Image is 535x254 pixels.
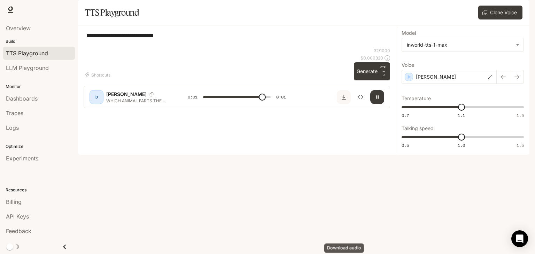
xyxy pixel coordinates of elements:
p: 32 / 1000 [374,48,390,54]
p: CTRL + [380,65,387,73]
p: WHICH ANIMAL FARTS THE LOUDEST? [106,98,171,104]
p: $ 0.000320 [360,55,383,61]
button: Copy Voice ID [147,92,156,96]
h1: TTS Playground [85,6,139,19]
p: Temperature [402,96,431,101]
p: Talking speed [402,126,434,131]
span: 0.5 [402,142,409,148]
div: inworld-tts-1-max [407,41,512,48]
span: 0.7 [402,112,409,118]
button: Shortcuts [84,69,113,80]
div: inworld-tts-1-max [402,38,524,51]
button: Download audio [337,90,351,104]
button: GenerateCTRL +⏎ [354,62,390,80]
button: Clone Voice [478,6,522,19]
span: 1.1 [458,112,465,118]
div: Download audio [324,244,364,253]
span: 1.5 [517,112,524,118]
p: Voice [402,63,414,68]
span: 0:01 [188,94,197,101]
div: Open Intercom Messenger [511,230,528,247]
span: 1.0 [458,142,465,148]
span: 0:01 [276,94,286,101]
p: Model [402,31,416,35]
span: 1.5 [517,142,524,148]
p: ⏎ [380,65,387,78]
div: D [91,92,102,103]
p: [PERSON_NAME] [106,91,147,98]
button: Inspect [354,90,367,104]
p: [PERSON_NAME] [416,73,456,80]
